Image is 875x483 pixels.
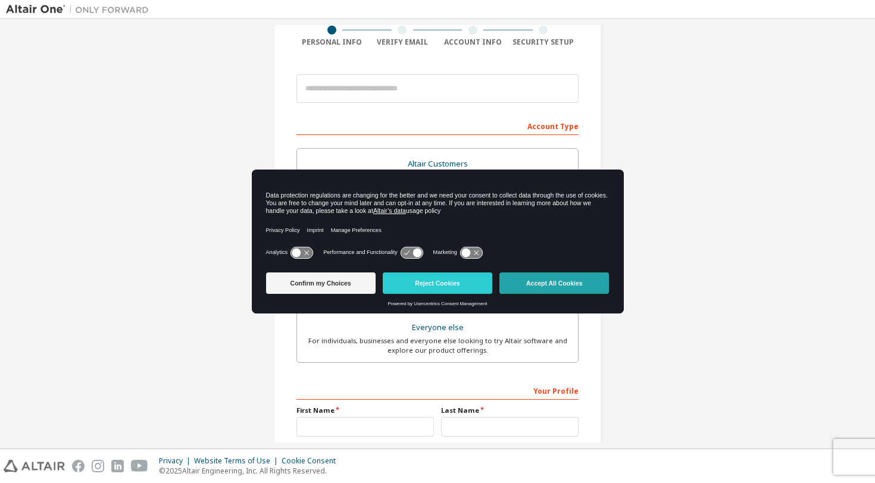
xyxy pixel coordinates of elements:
[367,37,438,47] div: Verify Email
[437,37,508,47] div: Account Info
[131,460,148,472] img: youtube.svg
[282,456,343,466] div: Cookie Consent
[72,460,85,472] img: facebook.svg
[296,116,579,135] div: Account Type
[296,381,579,400] div: Your Profile
[304,336,571,355] div: For individuals, businesses and everyone else looking to try Altair software and explore our prod...
[296,406,434,415] label: First Name
[6,4,155,15] img: Altair One
[441,406,579,415] label: Last Name
[159,456,194,466] div: Privacy
[4,460,65,472] img: altair_logo.svg
[194,456,282,466] div: Website Terms of Use
[508,37,579,47] div: Security Setup
[111,460,124,472] img: linkedin.svg
[159,466,343,476] p: © 2025 Altair Engineering, Inc. All Rights Reserved.
[304,156,571,172] div: Altair Customers
[296,37,367,47] div: Personal Info
[92,460,104,472] img: instagram.svg
[304,319,571,336] div: Everyone else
